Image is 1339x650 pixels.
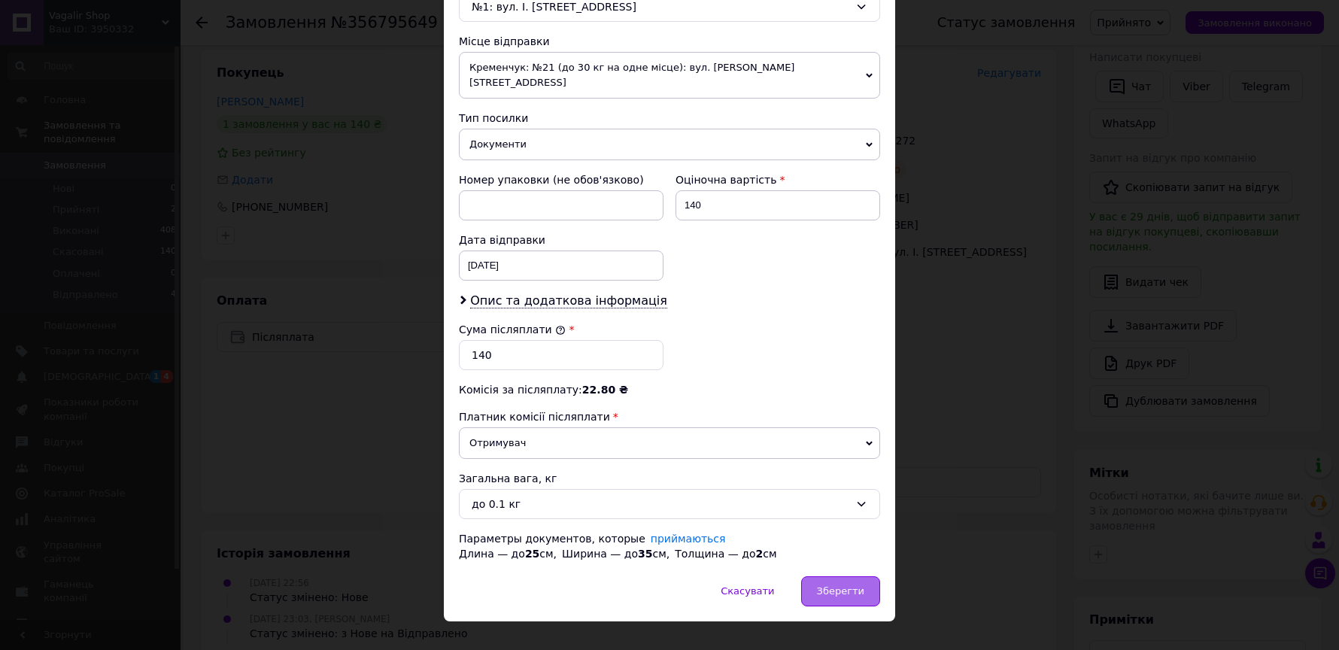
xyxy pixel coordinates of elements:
span: 22.80 ₴ [582,384,628,396]
div: Параметры документов, которые Длина — до см, Ширина — до см, Толщина — до см [459,531,880,561]
span: Опис та додаткова інформація [470,293,667,308]
label: Сума післяплати [459,323,566,336]
span: 2 [755,548,763,560]
span: Тип посилки [459,112,528,124]
div: до 0.1 кг [472,496,849,512]
span: Місце відправки [459,35,550,47]
span: Кременчук: №21 (до 30 кг на одне місце): вул. [PERSON_NAME][STREET_ADDRESS] [459,52,880,99]
div: Оціночна вартість [676,172,880,187]
span: Документи [459,129,880,160]
span: 35 [638,548,652,560]
div: Комісія за післяплату: [459,382,880,397]
span: Зберегти [817,585,864,597]
div: Загальна вага, кг [459,471,880,486]
span: Отримувач [459,427,880,459]
div: Номер упаковки (не обов'язково) [459,172,663,187]
span: Платник комісії післяплати [459,411,610,423]
span: 25 [525,548,539,560]
span: Скасувати [721,585,774,597]
a: приймаються [651,533,726,545]
div: Дата відправки [459,232,663,248]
